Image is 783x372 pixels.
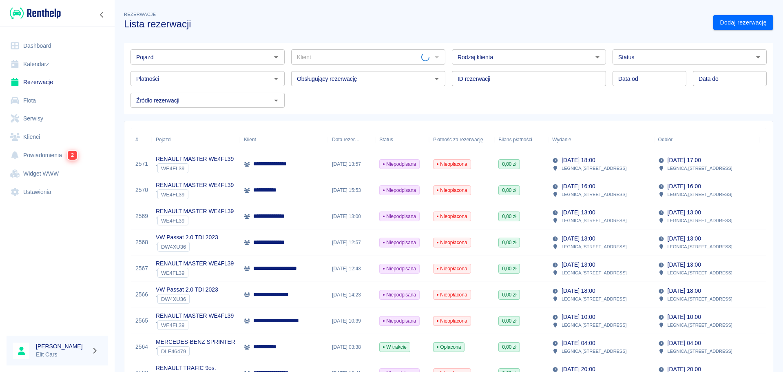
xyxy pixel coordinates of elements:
[158,244,189,250] span: DW4XU36
[156,346,235,356] div: `
[156,294,218,304] div: `
[156,285,218,294] p: VW Passat 2.0 TDI 2023
[7,7,61,20] a: Renthelp logo
[499,317,520,325] span: 0,00 zł
[499,343,520,351] span: 0,00 zł
[156,128,170,151] div: Pojazd
[562,243,626,250] p: LEGNICA , [STREET_ADDRESS]
[668,321,732,329] p: LEGNICA , [STREET_ADDRESS]
[562,295,626,303] p: LEGNICA , [STREET_ADDRESS]
[494,128,548,151] div: Bilans płatności
[434,187,470,194] span: Nieopłacona
[332,128,360,151] div: Data rezerwacji
[562,269,626,276] p: LEGNICA , [STREET_ADDRESS]
[562,321,626,329] p: LEGNICA , [STREET_ADDRESS]
[156,207,234,216] p: RENAULT MASTER WE4FL39
[668,191,732,198] p: LEGNICA , [STREET_ADDRESS]
[613,71,686,86] input: DD.MM.YYYY
[68,151,77,160] span: 2
[672,134,684,145] button: Sort
[135,128,138,151] div: #
[156,163,234,173] div: `
[270,95,282,106] button: Otwórz
[592,51,603,63] button: Otwórz
[499,265,520,272] span: 0,00 zł
[434,239,470,246] span: Nieopłacona
[752,51,764,63] button: Otwórz
[429,128,494,151] div: Płatność za rezerwację
[156,181,234,189] p: RENAULT MASTER WE4FL39
[562,234,595,243] p: [DATE] 13:00
[693,71,767,86] input: DD.MM.YYYY
[158,348,189,354] span: DLE46479
[135,343,148,351] a: 2564
[328,177,375,203] div: [DATE] 15:53
[156,259,234,268] p: RENAULT MASTER WE4FL39
[434,213,470,220] span: Nieopłacona
[562,347,626,355] p: LEGNICA , [STREET_ADDRESS]
[7,146,108,165] a: Powiadomienia2
[668,243,732,250] p: LEGNICA , [STREET_ADDRESS]
[135,212,148,221] a: 2569
[156,320,234,330] div: `
[571,134,583,145] button: Sort
[156,189,234,199] div: `
[499,213,520,220] span: 0,00 zł
[7,55,108,74] a: Kalendarz
[562,217,626,224] p: LEGNICA , [STREET_ADDRESS]
[380,187,419,194] span: Niepodpisana
[434,291,470,298] span: Nieopłacona
[158,165,188,172] span: WE4FL39
[668,313,701,321] p: [DATE] 10:00
[668,269,732,276] p: LEGNICA , [STREET_ADDRESS]
[562,156,595,165] p: [DATE] 18:00
[328,229,375,256] div: [DATE] 12:57
[499,187,520,194] span: 0,00 zł
[668,217,732,224] p: LEGNICA , [STREET_ADDRESS]
[562,261,595,269] p: [DATE] 13:00
[562,191,626,198] p: LEGNICA , [STREET_ADDRESS]
[562,339,595,347] p: [DATE] 04:00
[562,208,595,217] p: [DATE] 13:00
[380,239,419,246] span: Niepodpisana
[668,182,701,191] p: [DATE] 16:00
[499,291,520,298] span: 0,00 zł
[328,334,375,360] div: [DATE] 03:38
[270,51,282,63] button: Otwórz
[668,339,701,347] p: [DATE] 04:00
[380,160,419,168] span: Niepodpisana
[135,186,148,194] a: 2570
[562,287,595,295] p: [DATE] 18:00
[433,128,483,151] div: Płatność za rezerwację
[499,239,520,246] span: 0,00 zł
[156,242,218,252] div: `
[713,15,773,30] a: Dodaj rezerwację
[548,128,654,151] div: Wydanie
[434,317,470,325] span: Nieopłacona
[360,134,371,145] button: Sort
[156,312,234,320] p: RENAULT MASTER WE4FL39
[380,265,419,272] span: Niepodpisana
[668,234,701,243] p: [DATE] 13:00
[562,182,595,191] p: [DATE] 16:00
[158,270,188,276] span: WE4FL39
[152,128,240,151] div: Pojazd
[434,343,464,351] span: Opłacona
[156,338,235,346] p: MERCEDES-BENZ SPRINTER
[135,160,148,168] a: 2571
[380,317,419,325] span: Niepodpisana
[328,308,375,334] div: [DATE] 10:39
[668,208,701,217] p: [DATE] 13:00
[668,165,732,172] p: LEGNICA , [STREET_ADDRESS]
[158,192,188,198] span: WE4FL39
[668,287,701,295] p: [DATE] 18:00
[434,160,470,168] span: Nieopłacona
[654,128,760,151] div: Odbiór
[668,261,701,269] p: [DATE] 13:00
[124,12,156,17] span: Rezerwacje
[668,295,732,303] p: LEGNICA , [STREET_ADDRESS]
[562,313,595,321] p: [DATE] 10:00
[135,264,148,273] a: 2567
[244,128,256,151] div: Klient
[158,322,188,328] span: WE4FL39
